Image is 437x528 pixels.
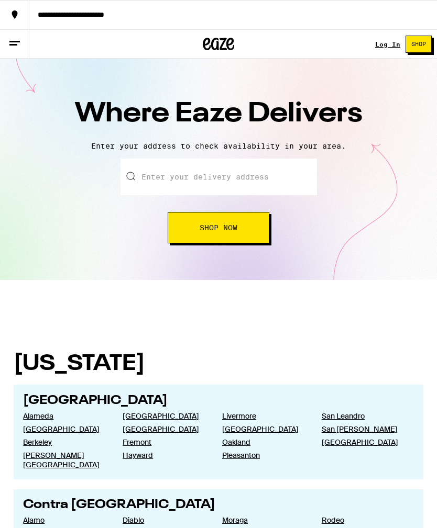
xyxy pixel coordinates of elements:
span: Shop [411,41,426,47]
a: [GEOGRAPHIC_DATA] [123,424,205,434]
a: [GEOGRAPHIC_DATA] [222,424,304,434]
button: Shop [406,36,432,53]
a: San Leandro [322,411,404,421]
button: Shop Now [168,212,269,243]
a: Livermore [222,411,304,421]
a: Fremont [123,437,205,447]
p: Enter your address to check availability in your area. [10,142,427,150]
a: San [PERSON_NAME] [322,424,404,434]
a: Pleasanton [222,451,304,460]
a: [PERSON_NAME][GEOGRAPHIC_DATA] [23,451,105,469]
h1: [US_STATE] [14,353,424,375]
h2: Contra [GEOGRAPHIC_DATA] [23,499,413,511]
a: Diablo [123,515,205,525]
a: Oakland [222,437,304,447]
a: Rodeo [322,515,404,525]
h1: Where Eaze Delivers [35,95,402,133]
a: [GEOGRAPHIC_DATA] [23,424,105,434]
input: Enter your delivery address [121,159,317,195]
a: [GEOGRAPHIC_DATA] [322,437,404,447]
a: Hayward [123,451,205,460]
span: Shop Now [200,224,237,231]
a: Alamo [23,515,105,525]
a: [GEOGRAPHIC_DATA] [123,411,205,421]
a: Shop [400,36,437,53]
a: Log In [375,41,400,48]
span: Hi. Need any help? [6,7,75,16]
a: Alameda [23,411,105,421]
a: Moraga [222,515,304,525]
h2: [GEOGRAPHIC_DATA] [23,395,413,407]
a: Berkeley [23,437,105,447]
